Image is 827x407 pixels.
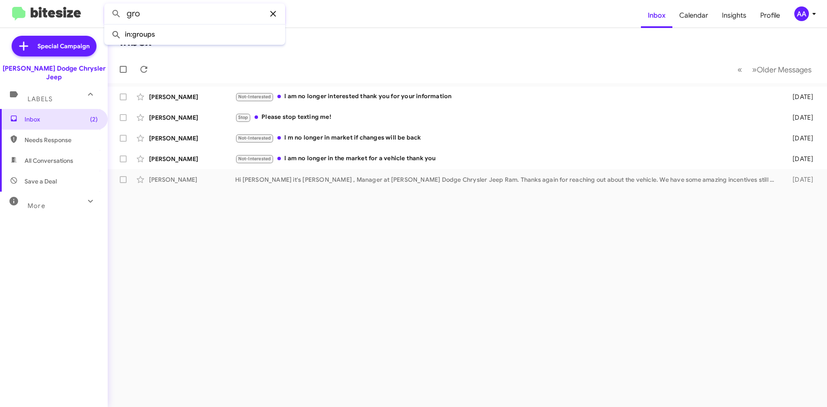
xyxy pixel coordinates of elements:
span: (2) [90,115,98,124]
div: [DATE] [779,155,820,163]
div: AA [794,6,809,21]
span: All Conversations [25,156,73,165]
button: AA [787,6,818,21]
span: Special Campaign [37,42,90,50]
span: Labels [28,95,53,103]
div: [PERSON_NAME] [149,113,235,122]
a: Calendar [672,3,715,28]
span: Inbox [25,115,98,124]
span: Needs Response [25,136,98,144]
button: Next [747,61,817,78]
div: [PERSON_NAME] [149,93,235,101]
div: Please stop texting me! [235,112,779,122]
span: » [752,64,757,75]
div: I am no longer interested thank you for your information [235,92,779,102]
span: More [28,202,45,210]
nav: Page navigation example [733,61,817,78]
span: Stop [238,115,249,120]
span: Not-Interested [238,135,271,141]
span: « [737,64,742,75]
span: Save a Deal [25,177,57,186]
a: Inbox [641,3,672,28]
div: Hi [PERSON_NAME] it's [PERSON_NAME] , Manager at [PERSON_NAME] Dodge Chrysler Jeep Ram. Thanks ag... [235,175,779,184]
span: Not-Interested [238,156,271,162]
a: Special Campaign [12,36,96,56]
button: Previous [732,61,747,78]
div: [PERSON_NAME] [149,134,235,143]
a: Insights [715,3,753,28]
div: [DATE] [779,134,820,143]
div: [DATE] [779,175,820,184]
div: [PERSON_NAME] [149,175,235,184]
div: [DATE] [779,93,820,101]
input: Search [104,3,285,24]
a: Profile [753,3,787,28]
div: [PERSON_NAME] [149,155,235,163]
div: [DATE] [779,113,820,122]
div: I m no longer in market if changes will be back [235,133,779,143]
span: Not-Interested [238,94,271,99]
div: I am no longer in the market for a vehicle thank you [235,154,779,164]
h1: Inbox [120,35,152,49]
span: Older Messages [757,65,811,75]
span: in:groups [111,24,278,45]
